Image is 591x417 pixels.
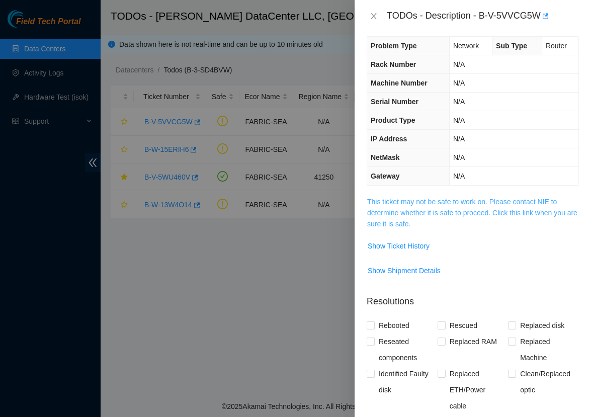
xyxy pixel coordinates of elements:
span: Machine Number [371,79,428,87]
span: Reseated components [375,333,438,366]
span: NetMask [371,153,400,161]
span: Show Shipment Details [368,265,441,276]
span: Router [546,42,567,50]
span: N/A [453,153,465,161]
span: close [370,12,378,20]
span: N/A [453,135,465,143]
span: Network [453,42,479,50]
span: Rack Number [371,60,416,68]
span: Replaced ETH/Power cable [446,366,509,414]
span: Show Ticket History [368,240,430,252]
span: N/A [453,98,465,106]
span: Rescued [446,317,481,333]
span: Rebooted [375,317,413,333]
div: TODOs - Description - B-V-5VVCG5W [387,8,579,24]
span: Serial Number [371,98,418,106]
span: IP Address [371,135,407,143]
span: Replaced Machine [516,333,579,366]
span: Sub Type [496,42,527,50]
span: Clean/Replaced optic [516,366,579,398]
span: Gateway [371,172,400,180]
span: Identified Faulty disk [375,366,438,398]
span: N/A [453,172,465,180]
button: Close [367,12,381,21]
span: Product Type [371,116,415,124]
span: N/A [453,79,465,87]
button: Show Ticket History [367,238,430,254]
span: N/A [453,60,465,68]
span: N/A [453,116,465,124]
span: Replaced disk [516,317,568,333]
p: Resolutions [367,287,579,308]
button: Show Shipment Details [367,263,441,279]
span: Problem Type [371,42,417,50]
span: Replaced RAM [446,333,501,350]
a: This ticket may not be safe to work on. Please contact NIE to determine whether it is safe to pro... [367,198,577,228]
